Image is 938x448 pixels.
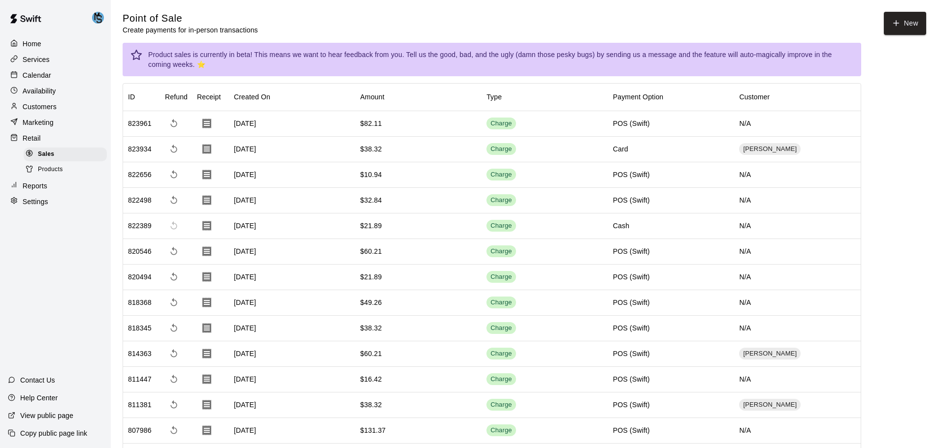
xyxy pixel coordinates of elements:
[165,217,183,235] span: Cannot make a refund for non card payments
[734,316,861,341] div: N/A
[734,162,861,188] div: N/A
[360,83,385,111] div: Amount
[165,191,183,209] span: Refund payment
[23,55,50,64] p: Services
[734,83,861,111] div: Customer
[165,83,188,111] div: Refund
[165,166,183,183] span: Refund payment
[8,131,103,146] div: Retail
[90,8,111,28] div: MNS Facility Support
[490,375,512,384] div: Charge
[192,83,229,111] div: Receipt
[123,25,258,35] p: Create payments for in-person transactions
[8,99,103,114] a: Customers
[8,194,103,209] a: Settings
[360,374,382,384] div: $16.42
[197,395,217,415] button: Download Receipt
[128,221,152,231] div: 822389
[165,115,183,132] span: Refund payment
[38,165,63,175] span: Products
[165,294,183,311] span: Refund payment
[229,265,356,290] div: [DATE]
[734,290,861,316] div: N/A
[23,39,41,49] p: Home
[128,195,152,205] div: 822498
[197,165,217,184] button: Download Receipt
[165,370,183,388] span: Refund payment
[734,265,861,290] div: N/A
[123,12,258,25] h5: Point of Sale
[613,272,650,282] div: POS (Swift)
[8,179,103,193] div: Reports
[197,293,217,312] button: Download Receipt
[613,221,629,231] div: Cash
[734,111,861,137] div: N/A
[360,425,386,435] div: $131.37
[229,290,356,316] div: [DATE]
[24,148,107,161] div: Sales
[128,400,152,410] div: 811381
[229,341,356,367] div: [DATE]
[360,170,382,179] div: $10.94
[229,239,356,265] div: [DATE]
[20,411,73,420] p: View public page
[360,298,382,307] div: $49.26
[160,83,192,111] div: Refund
[128,298,152,307] div: 818368
[23,133,41,143] p: Retail
[8,68,103,83] a: Calendar
[8,115,103,130] a: Marketing
[128,349,152,358] div: 814363
[229,162,356,188] div: [DATE]
[197,267,217,287] button: Download Receipt
[165,268,183,286] span: Refund payment
[739,83,770,111] div: Customer
[490,298,512,307] div: Charge
[24,162,111,177] a: Products
[739,349,801,358] span: [PERSON_NAME]
[23,181,47,191] p: Reports
[360,144,382,154] div: $38.32
[128,83,135,111] div: ID
[8,52,103,67] a: Services
[8,36,103,51] a: Home
[229,418,356,444] div: [DATE]
[360,195,382,205] div: $32.84
[23,118,54,127] p: Marketing
[734,418,861,444] div: N/A
[613,246,650,256] div: POS (Swift)
[197,318,217,338] button: Download Receipt
[734,239,861,265] div: N/A
[490,170,512,179] div: Charge
[128,119,152,128] div: 823961
[38,149,54,159] span: Sales
[197,216,217,236] button: Download Receipt
[229,111,356,137] div: [DATE]
[884,12,926,35] button: New
[128,272,152,282] div: 820494
[148,46,853,73] div: Product sales is currently in beta! This means we want to hear feedback from you. Tell us the goo...
[23,86,56,96] p: Availability
[8,84,103,98] a: Availability
[229,83,356,111] div: Created On
[24,147,111,162] a: Sales
[23,197,48,207] p: Settings
[197,241,217,261] button: Download Receipt
[739,145,801,154] span: [PERSON_NAME]
[608,83,735,111] div: Payment Option
[23,102,57,112] p: Customers
[123,83,160,111] div: ID
[128,246,152,256] div: 820546
[739,348,801,359] div: [PERSON_NAME]
[734,367,861,392] div: N/A
[482,83,608,111] div: Type
[734,188,861,213] div: N/A
[613,374,650,384] div: POS (Swift)
[613,119,650,128] div: POS (Swift)
[360,221,382,231] div: $21.89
